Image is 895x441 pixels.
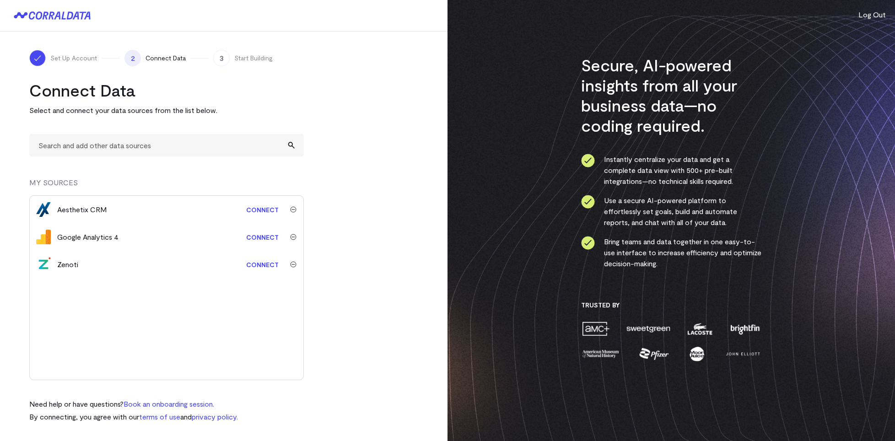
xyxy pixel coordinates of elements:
span: Set Up Account [50,54,97,63]
div: Google Analytics 4 [57,231,119,242]
div: MY SOURCES [29,177,304,195]
li: Use a secure AI-powered platform to effortlessly set goals, build and automate reports, and chat ... [581,195,762,228]
li: Instantly centralize your data and get a complete data view with 500+ pre-built integrations—no t... [581,154,762,187]
input: Search and add other data sources [29,134,304,156]
span: 2 [124,50,141,66]
img: aesthetix_crm-416afc8b.png [36,202,51,217]
a: privacy policy. [192,412,238,421]
h3: Secure, AI-powered insights from all your business data—no coding required. [581,55,762,135]
button: Log Out [858,9,886,20]
img: john-elliott-25751c40.png [724,346,761,362]
div: Aesthetix CRM [57,204,107,215]
img: pfizer-e137f5fc.png [638,346,670,362]
a: Connect [242,201,283,218]
img: ico-check-white-5ff98cb1.svg [33,54,42,63]
a: Connect [242,229,283,246]
img: lacoste-7a6b0538.png [686,321,713,337]
img: amc-0b11a8f1.png [581,321,610,337]
img: google_analytics_4-4ee20295.svg [36,230,51,244]
a: Connect [242,256,283,273]
a: terms of use [139,412,180,421]
span: 3 [213,50,230,66]
span: Start Building [234,54,273,63]
img: brightfin-a251e171.png [728,321,761,337]
a: Book an onboarding session. [124,399,214,408]
img: moon-juice-c312e729.png [688,346,706,362]
img: trash-40e54a27.svg [290,261,297,268]
img: trash-40e54a27.svg [290,206,297,213]
img: ico-check-circle-4b19435c.svg [581,236,595,250]
span: Connect Data [146,54,186,63]
li: Bring teams and data together in one easy-to-use interface to increase efficiency and optimize de... [581,236,762,269]
p: Select and connect your data sources from the list below. [29,105,304,116]
p: Need help or have questions? [29,398,238,409]
div: Zenoti [57,259,78,270]
h2: Connect Data [29,80,304,100]
img: zenoti-2086f9c1.png [36,257,51,272]
h3: Trusted By [581,301,762,309]
img: ico-check-circle-4b19435c.svg [581,154,595,167]
img: sweetgreen-1d1fb32c.png [625,321,671,337]
p: By connecting, you agree with our and [29,411,238,422]
img: amnh-5afada46.png [581,346,620,362]
img: trash-40e54a27.svg [290,234,297,240]
img: ico-check-circle-4b19435c.svg [581,195,595,209]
